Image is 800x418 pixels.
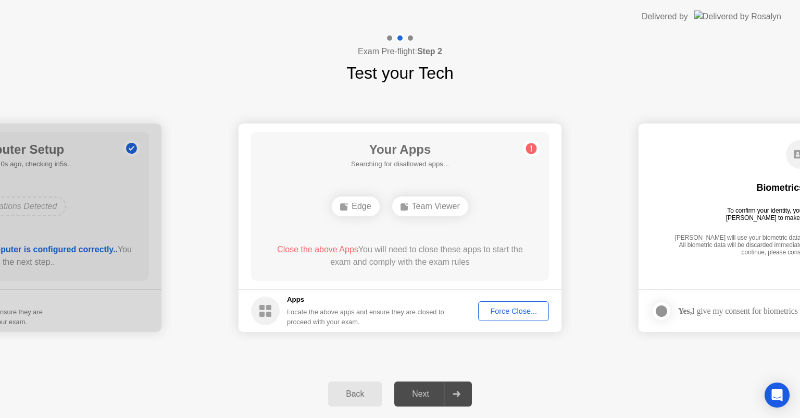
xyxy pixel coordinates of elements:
[287,307,445,327] div: Locate the above apps and ensure they are closed to proceed with your exam.
[392,196,468,216] div: Team Viewer
[642,10,688,23] div: Delivered by
[358,45,442,58] h4: Exam Pre-flight:
[694,10,781,22] img: Delivered by Rosalyn
[331,389,379,399] div: Back
[266,243,534,268] div: You will need to close these apps to start the exam and comply with the exam rules
[332,196,379,216] div: Edge
[482,307,545,315] div: Force Close...
[277,245,358,254] span: Close the above Apps
[287,294,445,305] h5: Apps
[346,60,454,85] h1: Test your Tech
[351,159,449,169] h5: Searching for disallowed apps...
[417,47,442,56] b: Step 2
[394,382,472,407] button: Next
[765,383,790,408] div: Open Intercom Messenger
[478,301,549,321] button: Force Close...
[351,140,449,159] h1: Your Apps
[328,382,382,407] button: Back
[678,306,692,315] strong: Yes,
[397,389,444,399] div: Next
